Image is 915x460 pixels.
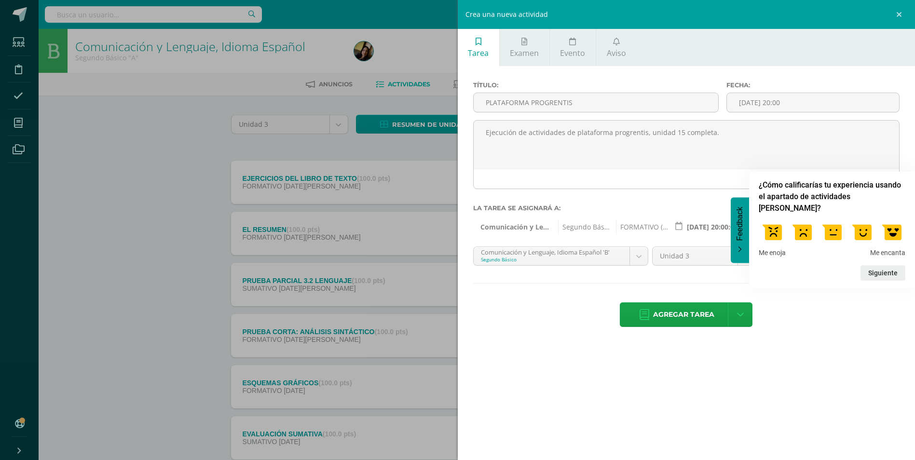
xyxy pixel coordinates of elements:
a: Examen [500,29,549,66]
span: Aviso [607,48,626,58]
h2: ¿Cómo calificarías tu experiencia usando el apartado de actividades de Edoo? Select an option fro... [759,179,905,214]
span: Feedback [736,207,744,241]
a: Unidad 3 [653,247,755,265]
div: ¿Cómo calificarías tu experiencia usando el apartado de actividades de Edoo? Select an option fro... [749,172,915,288]
button: Siguiente pregunta [860,265,905,281]
label: Fecha: [726,81,900,89]
span: Comunicación y Lenguaje, Idioma Español 'A' [480,220,553,234]
div: Comunicación y Lenguaje, Idioma Español 'B' [481,247,623,256]
span: Segundo Básico [558,220,611,234]
a: Aviso [596,29,636,66]
input: Fecha de entrega [727,93,899,112]
div: ¿Cómo calificarías tu experiencia usando el apartado de actividades de Edoo? Select an option fro... [759,218,905,257]
span: Agregar tarea [653,303,714,326]
span: Unidad 3 [660,247,730,265]
a: Comunicación y Lenguaje, Idioma Español 'B'Segundo Básico [474,247,648,265]
label: Título: [473,81,719,89]
label: La tarea se asignará a: [473,204,900,212]
span: Me encanta [870,249,905,257]
span: FORMATIVO (60.0%) [616,220,669,234]
a: Evento [550,29,596,66]
button: Feedback - Ocultar encuesta [731,197,749,263]
span: Me enoja [759,249,786,257]
a: Tarea [458,29,499,66]
div: Segundo Básico [481,256,623,263]
span: Examen [510,48,539,58]
span: Evento [560,48,585,58]
span: Tarea [468,48,489,58]
input: Título [474,93,718,112]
